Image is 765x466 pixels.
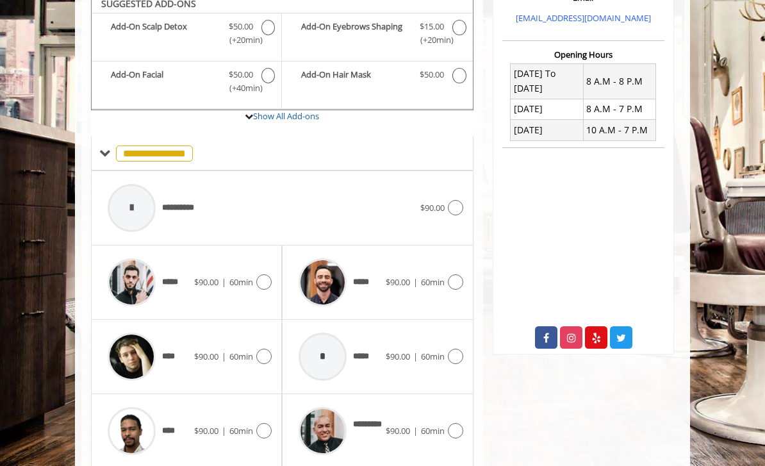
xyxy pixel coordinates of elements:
[229,20,253,33] span: $50.00
[386,276,410,288] span: $90.00
[420,20,444,33] span: $15.00
[229,425,253,437] span: 60min
[511,120,583,140] td: [DATE]
[301,68,411,83] b: Add-On Hair Mask
[227,81,255,95] span: (+40min )
[511,63,583,99] td: [DATE] To [DATE]
[194,425,218,437] span: $90.00
[229,351,253,362] span: 60min
[222,351,226,362] span: |
[229,68,253,81] span: $50.00
[222,276,226,288] span: |
[253,110,319,122] a: Show All Add-ons
[288,68,466,87] label: Add-On Hair Mask
[516,12,651,24] a: [EMAIL_ADDRESS][DOMAIN_NAME]
[229,276,253,288] span: 60min
[301,20,411,47] b: Add-On Eyebrows Shaping
[413,276,418,288] span: |
[386,351,410,362] span: $90.00
[227,33,255,47] span: (+20min )
[583,63,655,99] td: 8 A.M - 8 P.M
[386,425,410,437] span: $90.00
[511,99,583,119] td: [DATE]
[420,202,445,213] span: $90.00
[413,351,418,362] span: |
[421,276,445,288] span: 60min
[98,20,275,50] label: Add-On Scalp Detox
[194,276,218,288] span: $90.00
[194,351,218,362] span: $90.00
[413,425,418,437] span: |
[288,20,466,50] label: Add-On Eyebrows Shaping
[420,68,444,81] span: $50.00
[222,425,226,437] span: |
[421,425,445,437] span: 60min
[418,33,446,47] span: (+20min )
[111,68,220,95] b: Add-On Facial
[502,50,664,59] h3: Opening Hours
[421,351,445,362] span: 60min
[583,120,655,140] td: 10 A.M - 7 P.M
[583,99,655,119] td: 8 A.M - 7 P.M
[111,20,220,47] b: Add-On Scalp Detox
[98,68,275,98] label: Add-On Facial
